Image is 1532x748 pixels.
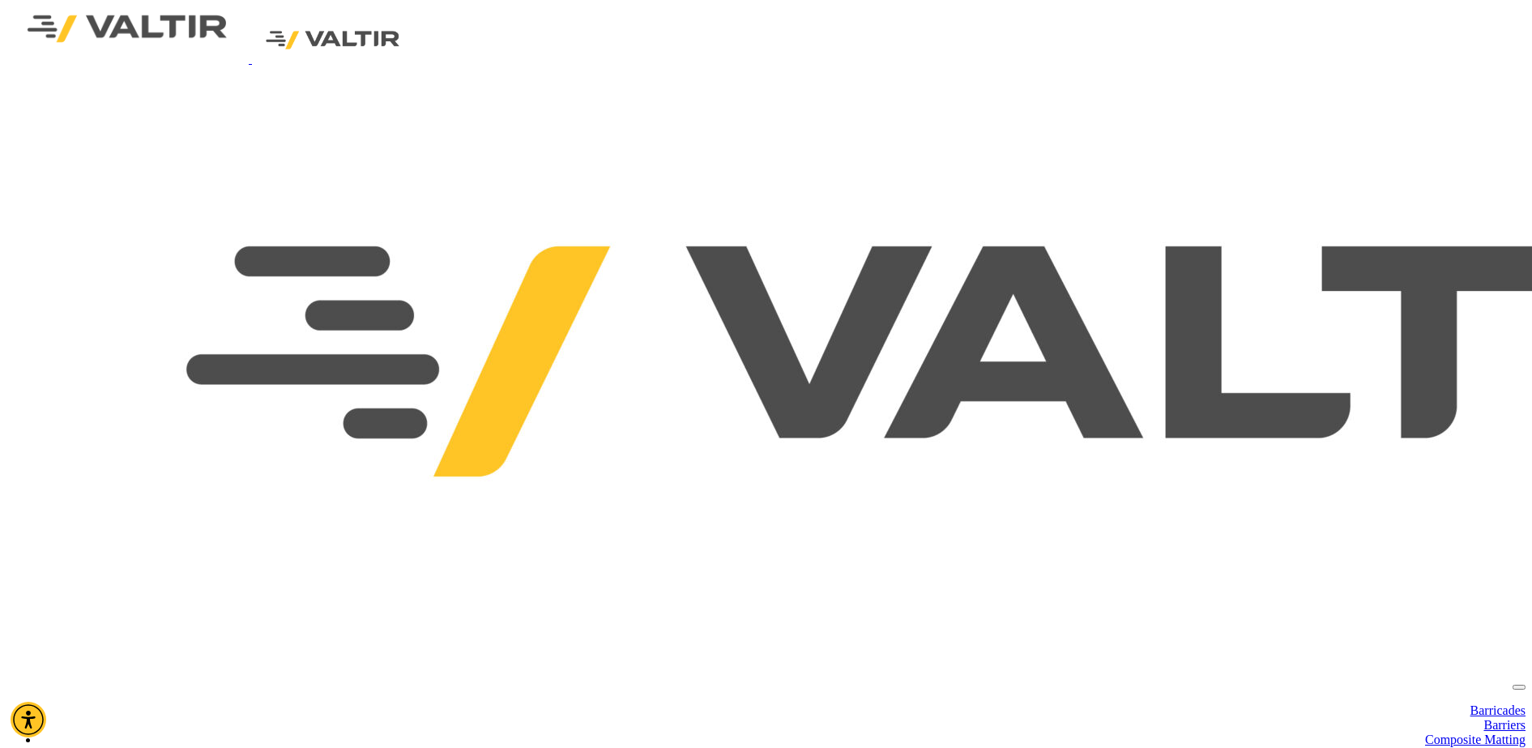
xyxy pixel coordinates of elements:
button: menu toggle [1513,685,1526,690]
a: Barricades [1470,703,1526,717]
img: Valtir Rentals [252,17,414,63]
div: Accessibility Menu [11,702,46,737]
a: Composite Matting [1425,733,1526,746]
a: Barriers [1483,718,1526,732]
